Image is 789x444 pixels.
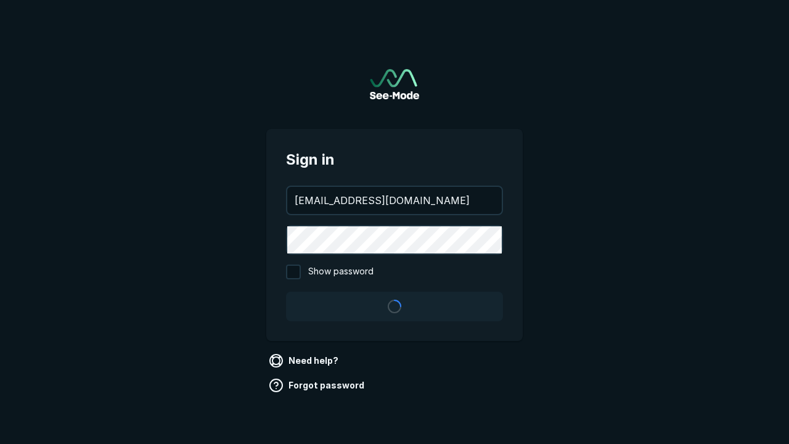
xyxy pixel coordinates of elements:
a: Forgot password [266,376,369,395]
a: Need help? [266,351,343,371]
span: Sign in [286,149,503,171]
img: See-Mode Logo [370,69,419,99]
a: Go to sign in [370,69,419,99]
span: Show password [308,265,374,279]
input: your@email.com [287,187,502,214]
